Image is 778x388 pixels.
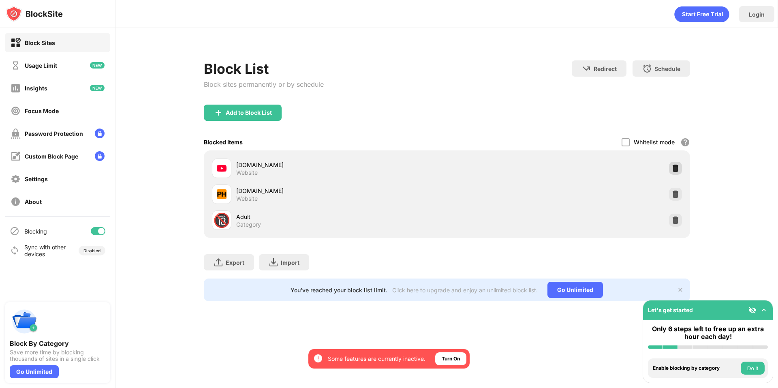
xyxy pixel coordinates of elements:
[217,163,227,173] img: favicons
[25,39,55,46] div: Block Sites
[10,365,59,378] div: Go Unlimited
[594,65,617,72] div: Redirect
[392,287,538,294] div: Click here to upgrade and enjoy an unlimited block list.
[95,129,105,138] img: lock-menu.svg
[213,212,230,229] div: 🔞
[236,221,261,228] div: Category
[6,6,63,22] img: logo-blocksite.svg
[217,189,227,199] img: favicons
[11,38,21,48] img: block-on.svg
[236,186,447,195] div: [DOMAIN_NAME]
[10,307,39,336] img: push-categories.svg
[10,226,19,236] img: blocking-icon.svg
[442,355,460,363] div: Turn On
[11,60,21,71] img: time-usage-off.svg
[25,153,78,160] div: Custom Block Page
[90,85,105,91] img: new-icon.svg
[11,106,21,116] img: focus-off.svg
[11,174,21,184] img: settings-off.svg
[648,325,768,341] div: Only 6 steps left to free up an extra hour each day!
[90,62,105,69] img: new-icon.svg
[236,161,447,169] div: [DOMAIN_NAME]
[749,11,765,18] div: Login
[226,109,272,116] div: Add to Block List
[204,60,324,77] div: Block List
[648,307,693,313] div: Let's get started
[24,228,47,235] div: Blocking
[291,287,387,294] div: You’ve reached your block list limit.
[25,62,57,69] div: Usage Limit
[11,151,21,161] img: customize-block-page-off.svg
[236,212,447,221] div: Adult
[634,139,675,146] div: Whitelist mode
[83,248,100,253] div: Disabled
[204,139,243,146] div: Blocked Items
[741,362,765,375] button: Do it
[25,107,59,114] div: Focus Mode
[677,287,684,293] img: x-button.svg
[313,354,323,363] img: error-circle-white.svg
[10,246,19,255] img: sync-icon.svg
[25,85,47,92] div: Insights
[24,244,66,257] div: Sync with other devices
[328,355,425,363] div: Some features are currently inactive.
[748,306,757,314] img: eye-not-visible.svg
[674,6,729,22] div: animation
[11,197,21,207] img: about-off.svg
[236,169,258,176] div: Website
[760,306,768,314] img: omni-setup-toggle.svg
[654,65,680,72] div: Schedule
[25,176,48,182] div: Settings
[547,282,603,298] div: Go Unlimited
[25,198,42,205] div: About
[653,365,739,371] div: Enable blocking by category
[10,349,105,362] div: Save more time by blocking thousands of sites in a single click
[281,259,299,266] div: Import
[25,130,83,137] div: Password Protection
[11,129,21,139] img: password-protection-off.svg
[10,339,105,347] div: Block By Category
[95,151,105,161] img: lock-menu.svg
[236,195,258,202] div: Website
[11,83,21,93] img: insights-off.svg
[204,80,324,88] div: Block sites permanently or by schedule
[226,259,244,266] div: Export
